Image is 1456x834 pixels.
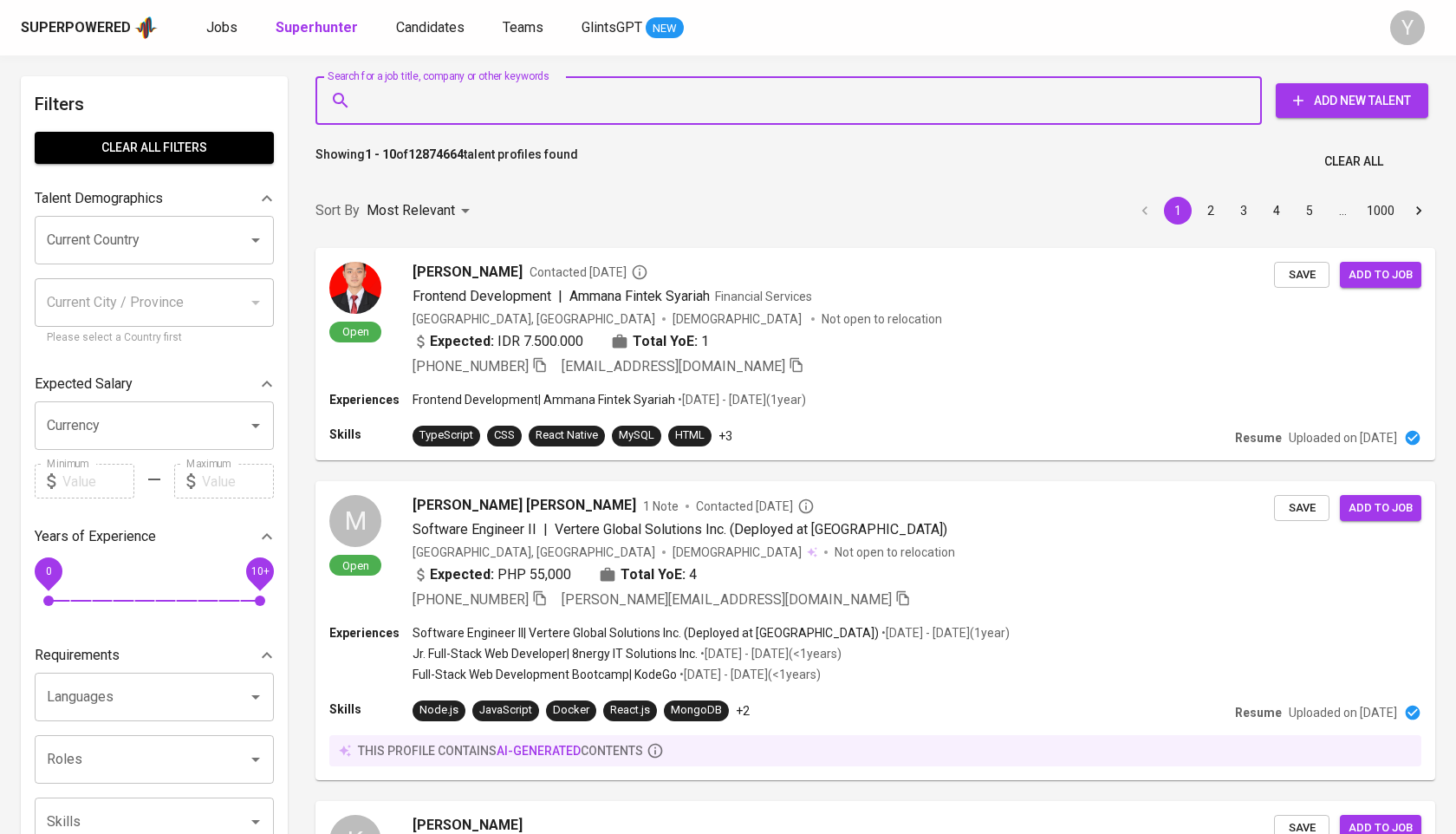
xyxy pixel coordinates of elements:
[35,367,274,401] div: Expected Salary
[35,645,120,666] p: Requirements
[335,324,376,339] span: Open
[1405,197,1433,225] button: Go to next page
[610,702,650,719] div: React.js
[396,19,465,36] span: Candidates
[696,498,815,515] span: Contacted [DATE]
[1164,197,1192,225] button: page 1
[21,18,131,38] div: Superpowered
[244,414,268,438] button: Open
[1290,90,1414,112] span: Add New Talent
[430,564,494,585] b: Expected:
[797,498,815,515] svg: By Philippines recruiter
[1349,265,1413,285] span: Add to job
[367,195,476,227] div: Most Relevant
[1283,265,1321,285] span: Save
[1289,704,1397,721] p: Uploaded on [DATE]
[413,288,551,304] span: Frontend Development
[822,310,942,328] p: Not open to relocation
[530,264,648,281] span: Contacted [DATE]
[413,310,655,328] div: [GEOGRAPHIC_DATA], [GEOGRAPHIC_DATA]
[1274,262,1329,289] button: Save
[35,132,274,164] button: Clear All filters
[329,624,413,642] p: Experiences
[1235,429,1282,446] p: Resume
[202,464,274,498] input: Value
[21,15,158,41] a: Superpoweredapp logo
[677,666,821,683] p: • [DATE] - [DATE] ( <1 years )
[1296,197,1323,225] button: Go to page 5
[621,564,686,585] b: Total YoE:
[419,427,473,444] div: TypeScript
[497,744,581,758] span: AI-generated
[335,558,376,573] span: Open
[562,591,892,608] span: [PERSON_NAME][EMAIL_ADDRESS][DOMAIN_NAME]
[413,564,571,585] div: PHP 55,000
[671,702,722,719] div: MongoDB
[244,228,268,252] button: Open
[329,495,381,547] div: M
[643,498,679,515] span: 1 Note
[367,200,455,221] p: Most Relevant
[558,286,562,307] span: |
[1263,197,1290,225] button: Go to page 4
[715,290,812,303] span: Financial Services
[276,17,361,39] a: Superhunter
[413,544,655,561] div: [GEOGRAPHIC_DATA], [GEOGRAPHIC_DATA]
[413,666,677,683] p: Full-Stack Web Development Bootcamp | KodeGo
[1362,197,1400,225] button: Go to page 1000
[631,264,648,281] svg: By Batam recruiter
[35,188,163,209] p: Talent Demographics
[503,17,547,39] a: Teams
[582,19,642,36] span: GlintsGPT
[329,426,413,443] p: Skills
[413,331,583,352] div: IDR 7.500.000
[1349,498,1413,518] span: Add to job
[35,90,274,118] h6: Filters
[244,685,268,709] button: Open
[1289,429,1397,446] p: Uploaded on [DATE]
[413,521,536,538] span: Software Engineer II
[206,17,241,39] a: Jobs
[250,565,269,577] span: 10+
[698,645,842,662] p: • [DATE] - [DATE] ( <1 years )
[35,526,156,547] p: Years of Experience
[1324,151,1383,173] span: Clear All
[673,544,804,561] span: [DEMOGRAPHIC_DATA]
[329,700,413,718] p: Skills
[1230,197,1258,225] button: Go to page 3
[543,519,548,540] span: |
[35,638,274,673] div: Requirements
[553,702,589,719] div: Docker
[35,519,274,554] div: Years of Experience
[736,702,750,720] p: +2
[582,17,684,39] a: GlintsGPT NEW
[1128,197,1435,225] nav: pagination navigation
[619,427,654,444] div: MySQL
[315,200,360,221] p: Sort By
[413,645,698,662] p: Jr. Full-Stack Web Developer | 8nergy IT Solutions Inc.
[49,137,260,159] span: Clear All filters
[835,544,955,561] p: Not open to relocation
[413,591,529,608] span: [PHONE_NUMBER]
[879,624,1010,642] p: • [DATE] - [DATE] ( 1 year )
[718,427,732,445] p: +3
[329,391,413,408] p: Experiences
[701,331,709,352] span: 1
[689,564,697,585] span: 4
[47,329,262,347] p: Please select a Country first
[503,19,543,36] span: Teams
[413,262,523,283] span: [PERSON_NAME]
[479,702,532,719] div: JavaScript
[276,19,358,36] b: Superhunter
[419,702,458,719] div: Node.js
[1276,83,1428,118] button: Add New Talent
[675,427,705,444] div: HTML
[673,310,804,328] span: [DEMOGRAPHIC_DATA]
[633,331,698,352] b: Total YoE:
[1390,10,1425,45] div: Y
[206,19,237,36] span: Jobs
[413,624,879,642] p: Software Engineer II | Vertere Global Solutions Inc. (Deployed at [GEOGRAPHIC_DATA])
[494,427,515,444] div: CSS
[408,147,464,161] b: 12874664
[45,565,51,577] span: 0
